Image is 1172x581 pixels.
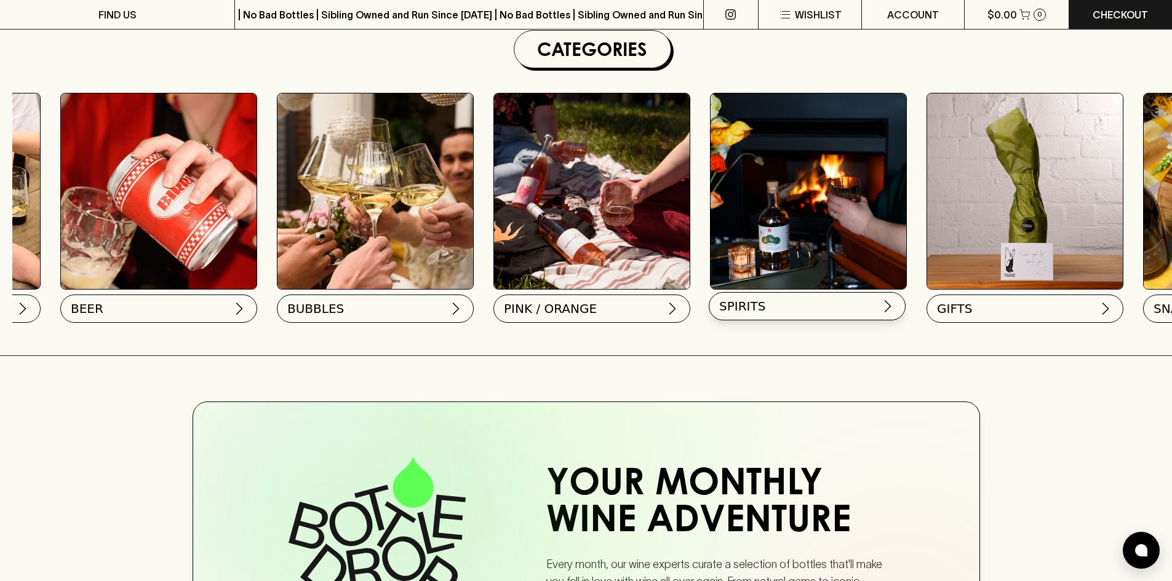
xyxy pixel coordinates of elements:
[1098,301,1113,316] img: chevron-right.svg
[1093,7,1148,22] p: Checkout
[937,300,972,317] span: GIFTS
[504,300,597,317] span: PINK / ORANGE
[60,294,257,323] button: BEER
[795,7,842,22] p: Wishlist
[277,93,473,289] img: 2022_Festive_Campaign_INSTA-16 1
[98,7,137,22] p: FIND US
[71,300,103,317] span: BEER
[61,93,257,289] img: BIRRA_GOOD-TIMES_INSTA-2 1/optimise?auth=Mjk3MjY0ODMzMw__
[494,93,690,289] img: gospel_collab-2 1
[232,301,247,316] img: chevron-right.svg
[887,7,939,22] p: ACCOUNT
[546,467,901,541] h2: Your Monthly Wine Adventure
[493,294,690,323] button: PINK / ORANGE
[287,300,344,317] span: BUBBLES
[1037,11,1042,18] p: 0
[277,294,474,323] button: BUBBLES
[665,301,680,316] img: chevron-right.svg
[15,301,30,316] img: chevron-right.svg
[519,36,666,63] h1: Categories
[927,93,1123,289] img: GIFT WRA-16 1
[711,93,906,289] img: gospel_collab-2 1
[987,7,1017,22] p: $0.00
[880,299,895,314] img: chevron-right.svg
[709,292,906,320] button: SPIRITS
[719,298,765,315] span: SPIRITS
[927,294,1123,323] button: GIFTS
[448,301,463,316] img: chevron-right.svg
[1135,544,1147,556] img: bubble-icon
